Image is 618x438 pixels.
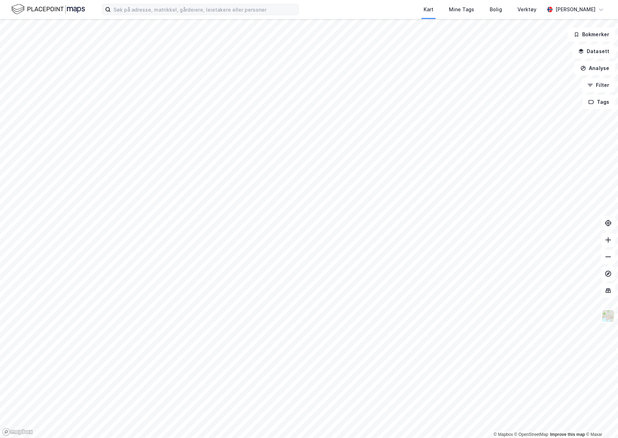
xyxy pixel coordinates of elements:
iframe: Chat Widget [583,404,618,438]
a: OpenStreetMap [514,432,548,437]
a: Mapbox homepage [2,428,33,436]
div: [PERSON_NAME] [555,5,596,14]
input: Søk på adresse, matrikkel, gårdeiere, leietakere eller personer [111,4,298,15]
a: Improve this map [550,432,585,437]
img: Z [601,309,615,323]
div: Verktøy [517,5,536,14]
button: Analyse [574,61,615,75]
button: Datasett [572,44,615,58]
div: Mine Tags [449,5,474,14]
button: Filter [581,78,615,92]
a: Mapbox [494,432,513,437]
div: Kart [424,5,433,14]
button: Bokmerker [568,27,615,42]
img: logo.f888ab2527a4732fd821a326f86c7f29.svg [11,3,85,15]
div: Bolig [490,5,502,14]
button: Tags [582,95,615,109]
